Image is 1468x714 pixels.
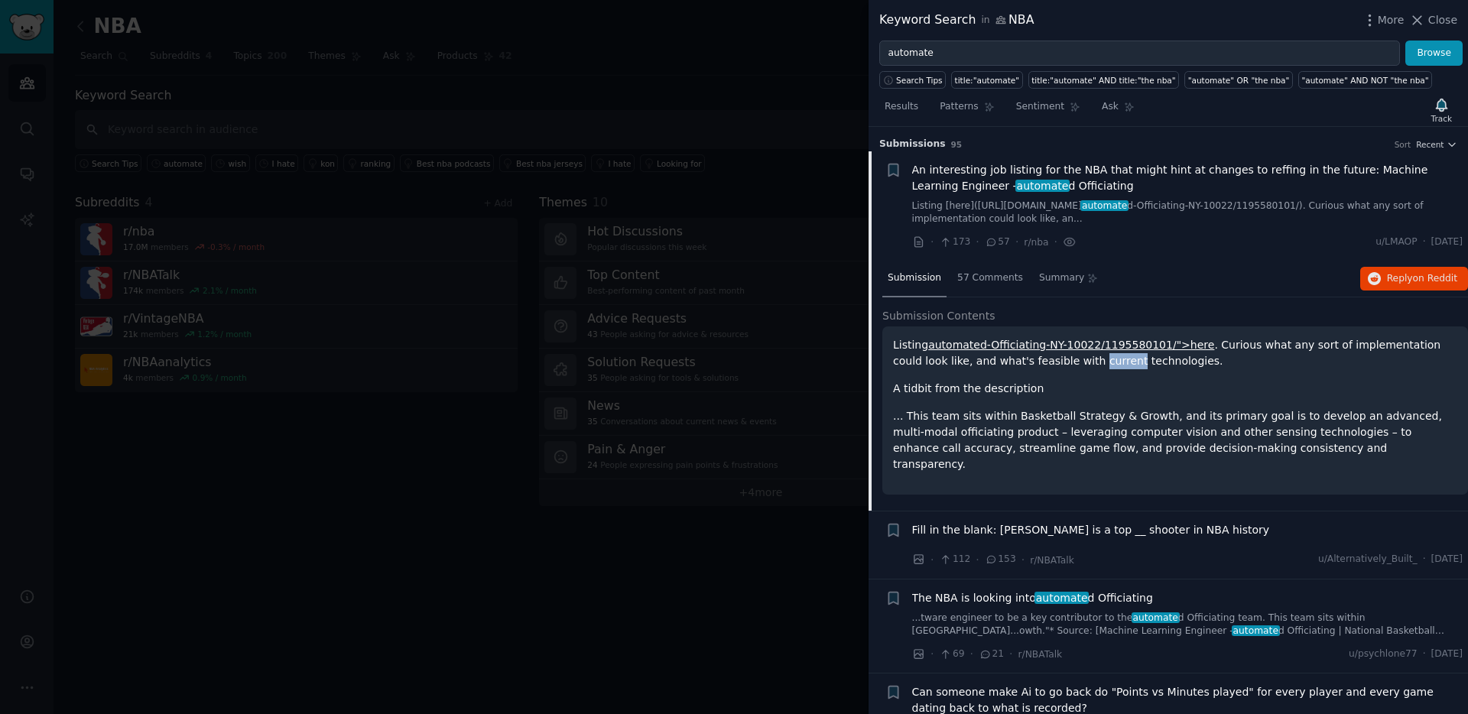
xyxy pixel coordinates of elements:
[1080,200,1129,211] span: automate
[940,100,978,114] span: Patterns
[1362,12,1405,28] button: More
[951,71,1023,89] a: title:"automate"
[939,553,970,566] span: 112
[912,590,1153,606] span: The NBA is looking into d Officiating
[879,138,946,151] span: Submission s
[1423,647,1426,661] span: ·
[955,75,1020,86] div: title:"automate"
[879,71,946,89] button: Search Tips
[912,612,1463,638] a: ...tware engineer to be a key contributor to theautomated Officiating team. This team sits within...
[1298,71,1432,89] a: "automate" AND NOT "the nba"
[981,14,989,28] span: in
[1011,95,1086,126] a: Sentiment
[1431,647,1463,661] span: [DATE]
[1016,100,1064,114] span: Sentiment
[885,100,918,114] span: Results
[934,95,999,126] a: Patterns
[1030,555,1074,566] span: r/NBATalk
[1426,94,1457,126] button: Track
[1395,139,1411,150] div: Sort
[1360,267,1468,291] button: Replyon Reddit
[879,41,1400,67] input: Try a keyword related to your business
[1387,272,1457,286] span: Reply
[1378,12,1405,28] span: More
[1416,139,1457,150] button: Recent
[930,552,934,568] span: ·
[1318,553,1418,566] span: u/Alternatively_Built_
[1009,646,1012,662] span: ·
[1015,234,1018,250] span: ·
[985,553,1016,566] span: 153
[1102,100,1119,114] span: Ask
[1349,647,1418,661] span: u/psychlone77
[976,552,979,568] span: ·
[957,271,1023,285] span: 57 Comments
[912,162,1463,194] a: An interesting job listing for the NBA that might hint at changes to reffing in the future: Machi...
[985,235,1010,249] span: 57
[970,646,973,662] span: ·
[1232,625,1280,636] span: automate
[1428,12,1457,28] span: Close
[912,590,1153,606] a: The NBA is looking intoautomated Officiating
[930,646,934,662] span: ·
[928,339,1214,351] a: automated-Officiating-NY-10022/1195580101/">here
[1096,95,1140,126] a: Ask
[893,381,1457,397] p: A tidbit from the description
[1188,75,1290,86] div: "automate" OR "the nba"
[1054,234,1057,250] span: ·
[939,647,964,661] span: 69
[888,271,941,285] span: Submission
[1021,552,1025,568] span: ·
[896,75,943,86] span: Search Tips
[1031,75,1175,86] div: title:"automate" AND title:"the nba"
[1431,553,1463,566] span: [DATE]
[1024,237,1048,248] span: r/nba
[912,200,1463,226] a: Listing [here]([URL][DOMAIN_NAME]automated-Officiating-NY-10022/1195580101/). Curious what any so...
[1301,75,1428,86] div: "automate" AND NOT "the nba"
[1413,273,1457,284] span: on Reddit
[1375,235,1417,249] span: u/LMAOP
[1184,71,1293,89] a: "automate" OR "the nba"
[1018,649,1063,660] span: r/NBATalk
[951,140,963,149] span: 95
[882,308,995,324] span: Submission Contents
[1039,271,1084,285] span: Summary
[976,234,979,250] span: ·
[1423,553,1426,566] span: ·
[893,337,1457,369] p: Listing . Curious what any sort of implementation could look like, and what's feasible with curre...
[1405,41,1463,67] button: Browse
[1431,113,1452,124] div: Track
[1416,139,1444,150] span: Recent
[912,522,1270,538] a: Fill in the blank: [PERSON_NAME] is a top __ shooter in NBA history
[1034,592,1089,604] span: automate
[1015,180,1070,192] span: automate
[879,95,924,126] a: Results
[1423,235,1426,249] span: ·
[893,408,1457,472] p: ... This team sits within Basketball Strategy & Growth, and its primary goal is to develop an adv...
[1431,235,1463,249] span: [DATE]
[930,234,934,250] span: ·
[1028,71,1179,89] a: title:"automate" AND title:"the nba"
[879,11,1034,30] div: Keyword Search NBA
[1409,12,1457,28] button: Close
[939,235,970,249] span: 173
[979,647,1004,661] span: 21
[1132,612,1180,623] span: automate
